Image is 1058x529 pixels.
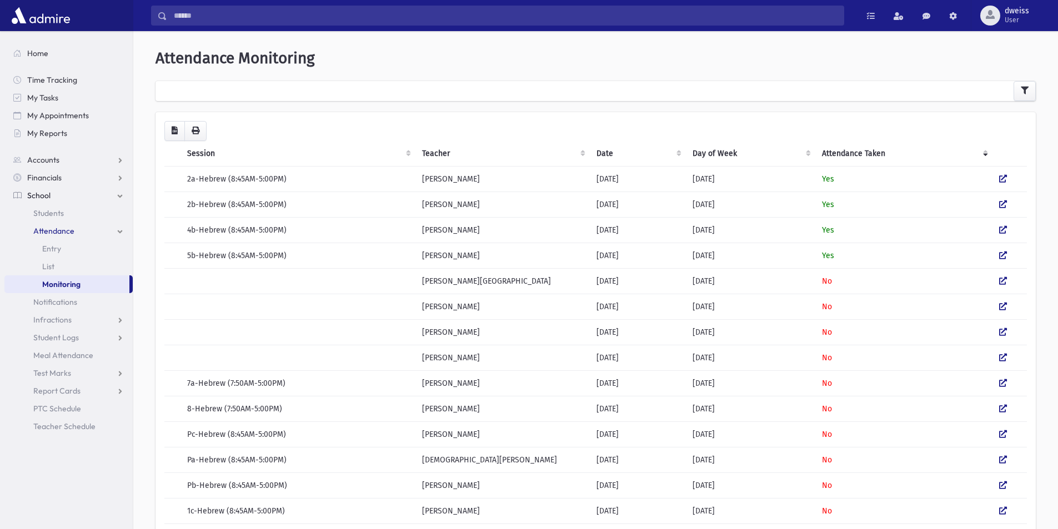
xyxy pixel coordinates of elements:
span: Meal Attendance [33,350,93,360]
span: Report Cards [33,386,81,396]
a: Students [4,204,133,222]
td: [DATE] [590,166,686,192]
a: My Reports [4,124,133,142]
a: Home [4,44,133,62]
td: [PERSON_NAME] [415,370,590,396]
a: PTC Schedule [4,400,133,417]
img: AdmirePro [9,4,73,27]
td: [DATE] [686,217,816,243]
span: PTC Schedule [33,404,81,414]
td: No [815,421,992,447]
span: List [42,261,54,271]
td: [PERSON_NAME] [415,217,590,243]
td: [DATE] [686,268,816,294]
td: No [815,319,992,345]
button: CSV [164,121,185,141]
span: Accounts [27,155,59,165]
input: Search [167,6,844,26]
td: [PERSON_NAME] [415,472,590,498]
td: 1c-Hebrew (8:45AM-5:00PM) [180,498,415,523]
td: Pb-Hebrew (8:45AM-5:00PM) [180,472,415,498]
span: Teacher Schedule [33,421,96,431]
td: No [815,472,992,498]
th: Date: activate to sort column ascending [590,141,686,167]
td: [DATE] [590,345,686,370]
span: My Reports [27,128,67,138]
td: 4b-Hebrew (8:45AM-5:00PM) [180,217,415,243]
td: [DATE] [590,217,686,243]
td: [PERSON_NAME] [415,319,590,345]
td: No [815,498,992,523]
td: No [815,370,992,396]
td: [PERSON_NAME] [415,345,590,370]
td: [DATE] [686,345,816,370]
a: My Appointments [4,107,133,124]
td: No [815,396,992,421]
td: Yes [815,166,992,192]
span: Test Marks [33,368,71,378]
td: [PERSON_NAME] [415,166,590,192]
a: School [4,187,133,204]
button: Print [184,121,207,141]
th: Attendance Taken: activate to sort column ascending [815,141,992,167]
span: Student Logs [33,332,79,342]
td: 2b-Hebrew (8:45AM-5:00PM) [180,192,415,217]
a: Infractions [4,311,133,329]
td: [DATE] [590,447,686,472]
td: No [815,447,992,472]
td: [DATE] [686,421,816,447]
td: Yes [815,192,992,217]
a: Meal Attendance [4,346,133,364]
td: 8-Hebrew (7:50AM-5:00PM) [180,396,415,421]
td: [DATE] [590,192,686,217]
td: [DATE] [686,294,816,319]
td: [DEMOGRAPHIC_DATA][PERSON_NAME] [415,447,590,472]
span: Monitoring [42,279,81,289]
td: 7a-Hebrew (7:50AM-5:00PM) [180,370,415,396]
td: [PERSON_NAME][GEOGRAPHIC_DATA] [415,268,590,294]
td: [PERSON_NAME] [415,243,590,268]
td: Pa-Hebrew (8:45AM-5:00PM) [180,447,415,472]
td: [DATE] [686,192,816,217]
td: [PERSON_NAME] [415,421,590,447]
td: [DATE] [590,294,686,319]
span: Entry [42,244,61,254]
td: No [815,294,992,319]
th: Session: activate to sort column ascending [180,141,415,167]
td: [DATE] [686,370,816,396]
span: User [1005,16,1029,24]
td: [DATE] [686,498,816,523]
a: Financials [4,169,133,187]
th: Teacher: activate to sort column ascending [415,141,590,167]
td: [DATE] [686,243,816,268]
td: [DATE] [686,319,816,345]
td: 5b-Hebrew (8:45AM-5:00PM) [180,243,415,268]
span: School [27,190,51,200]
td: Pc-Hebrew (8:45AM-5:00PM) [180,421,415,447]
td: [DATE] [590,268,686,294]
span: Infractions [33,315,72,325]
td: [DATE] [590,421,686,447]
span: Notifications [33,297,77,307]
span: Attendance Monitoring [156,49,315,67]
a: Time Tracking [4,71,133,89]
td: No [815,345,992,370]
a: List [4,258,133,275]
span: Students [33,208,64,218]
td: [PERSON_NAME] [415,294,590,319]
td: Yes [815,217,992,243]
a: Entry [4,240,133,258]
td: [DATE] [590,498,686,523]
td: [DATE] [686,396,816,421]
td: [DATE] [686,166,816,192]
td: [PERSON_NAME] [415,192,590,217]
td: [DATE] [686,472,816,498]
a: Test Marks [4,364,133,382]
a: Accounts [4,151,133,169]
td: Yes [815,243,992,268]
span: Attendance [33,226,74,236]
span: My Appointments [27,110,89,120]
span: Time Tracking [27,75,77,85]
a: Monitoring [4,275,129,293]
td: [DATE] [590,243,686,268]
